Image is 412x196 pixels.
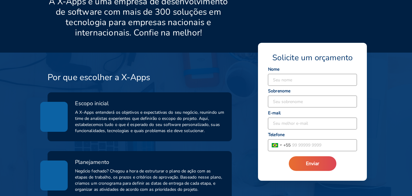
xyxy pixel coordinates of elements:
[75,168,225,193] span: Negócio fechado? Chegou a hora de estruturar o plano de ação com as etapas de trabalho, os prazos...
[75,109,225,134] span: A X-Apps entenderá os objetivos e expectativas do seu negócio, reunindo um time de analistas expe...
[283,142,291,148] span: + 55
[75,100,109,107] span: Escopo inicial
[306,160,319,167] span: Enviar
[48,72,150,83] h3: Por que escolher a X-Apps
[291,139,357,151] input: 99 99999 9999
[272,53,353,63] span: Solicite um orçamento
[268,118,357,129] input: Seu melhor e-mail
[268,96,357,107] input: Seu sobrenome
[268,74,357,86] input: Seu nome
[289,156,336,171] button: Enviar
[75,158,109,166] span: Planejamento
